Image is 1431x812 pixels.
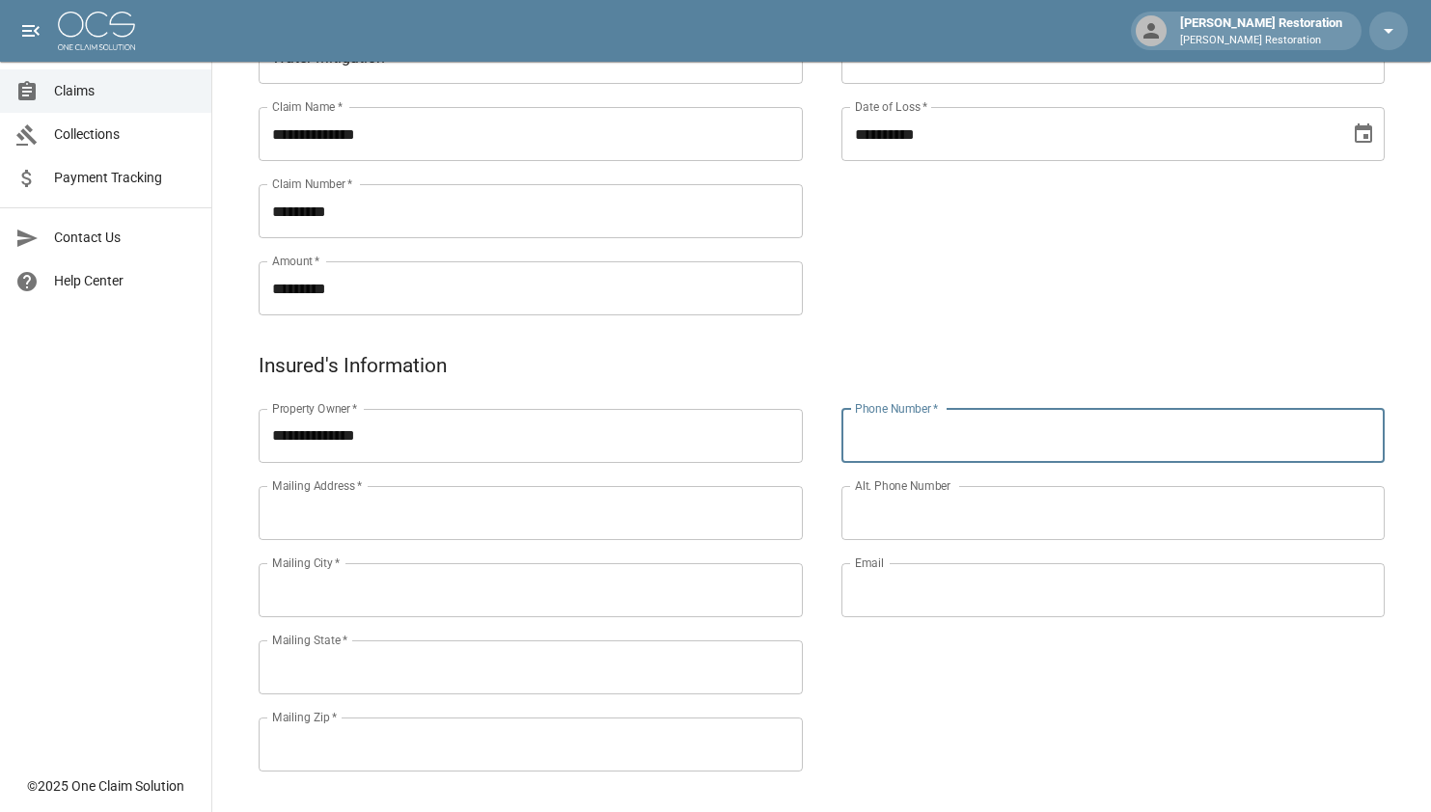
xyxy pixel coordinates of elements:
[54,124,196,145] span: Collections
[54,81,196,101] span: Claims
[54,168,196,188] span: Payment Tracking
[27,776,184,796] div: © 2025 One Claim Solution
[272,400,358,417] label: Property Owner
[272,477,362,494] label: Mailing Address
[272,176,352,192] label: Claim Number
[855,98,927,115] label: Date of Loss
[12,12,50,50] button: open drawer
[272,555,341,571] label: Mailing City
[272,98,343,115] label: Claim Name
[855,400,938,417] label: Phone Number
[1180,33,1342,49] p: [PERSON_NAME] Restoration
[272,253,320,269] label: Amount
[54,228,196,248] span: Contact Us
[855,477,950,494] label: Alt. Phone Number
[1172,14,1350,48] div: [PERSON_NAME] Restoration
[1344,115,1383,153] button: Choose date, selected date is Aug 6, 2025
[272,709,338,725] label: Mailing Zip
[272,632,347,648] label: Mailing State
[58,12,135,50] img: ocs-logo-white-transparent.png
[54,271,196,291] span: Help Center
[855,555,884,571] label: Email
